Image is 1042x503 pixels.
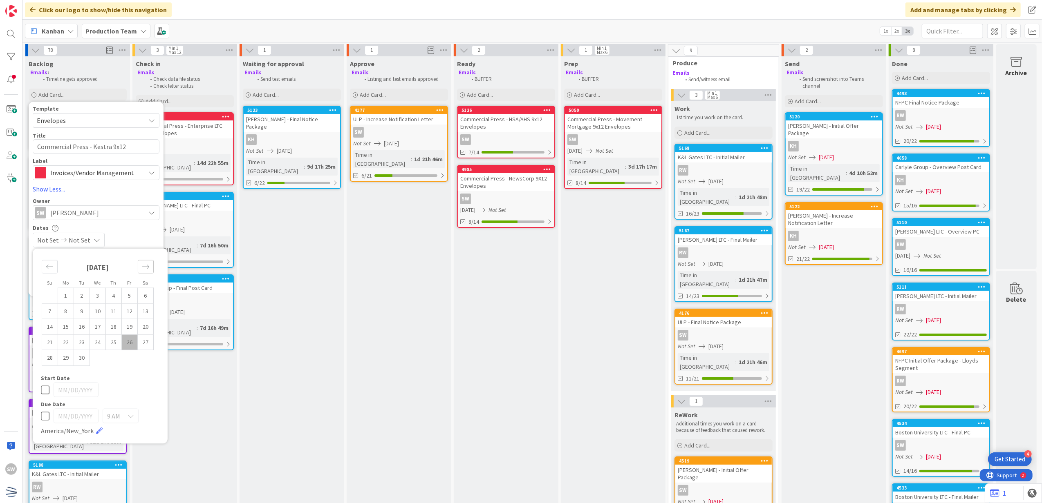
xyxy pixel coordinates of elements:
div: 5111 [896,284,989,290]
span: 2x [891,27,902,35]
li: Listing and test emails approved [360,76,447,82]
div: SW [351,127,447,138]
span: Add Card... [360,91,386,98]
span: [DATE] [170,225,185,234]
div: KH [244,134,340,145]
div: 5126 [458,107,554,114]
span: 21/22 [796,255,810,263]
span: 19/22 [796,185,810,194]
span: 1 [258,45,271,55]
span: : [625,162,626,171]
span: Approve [350,60,374,68]
div: KH [788,231,799,241]
strong: Emails [244,69,262,76]
div: 4659Carlyle Group - Final Post Card [137,275,233,293]
td: Choose Saturday, 09/27/2025 12:00 PM as your check-in date. It’s available. [138,334,154,350]
div: ULP - Increase Notification Letter [351,114,447,125]
small: Su [47,280,52,286]
span: 3 [689,90,703,100]
td: Choose Thursday, 09/18/2025 12:00 PM as your check-in date. It’s available. [106,319,122,334]
span: 2 [472,45,486,55]
div: 5122 [789,204,882,209]
td: Choose Monday, 09/29/2025 12:00 PM as your check-in date. It’s available. [58,350,74,365]
div: 5167 [679,228,772,234]
li: Check letter status [146,83,233,89]
td: Choose Monday, 09/22/2025 12:00 PM as your check-in date. It’s available. [58,334,74,350]
td: Choose Wednesday, 09/03/2025 12:00 PM as your check-in date. It’s available. [90,288,106,303]
div: 4534 [893,420,989,427]
td: Choose Thursday, 09/04/2025 12:00 PM as your check-in date. It’s available. [106,288,122,303]
td: Choose Thursday, 09/25/2025 12:00 PM as your check-in date. It’s available. [106,334,122,350]
div: KH [893,175,989,185]
div: 5123 [247,107,340,113]
div: Click our logo to show/hide this navigation [25,2,172,17]
div: Archive [1006,68,1027,78]
div: 4659 [137,275,233,283]
div: 5121[PERSON_NAME] - Webinar E-mail [29,327,126,345]
b: Production Team [85,27,137,35]
span: Owner [33,198,50,204]
i: Not Set [596,147,613,154]
li: BUFFER [467,76,554,82]
div: Calendar [33,253,163,375]
span: : [411,155,412,164]
div: RW [678,247,688,258]
td: Choose Wednesday, 09/10/2025 12:00 PM as your check-in date. It’s available. [90,303,106,319]
span: : [735,193,737,202]
span: Work [674,105,690,113]
div: 3d 17h 17m [626,162,659,171]
span: 2 [800,45,813,55]
div: Min 1 [707,91,717,95]
span: [DATE] [384,139,399,148]
div: 2 [43,3,45,10]
span: 8/14 [576,179,586,187]
div: 1d 21h 48m [737,193,769,202]
div: 1d 21h 46m [412,155,445,164]
div: 4931 [29,400,126,407]
div: 4533Boston University LTC - Final Mailer [893,484,989,502]
span: [DATE] [708,260,724,268]
div: RW [678,165,688,176]
div: 5188 [29,461,126,469]
span: [DATE] [460,206,475,214]
td: Choose Sunday, 09/14/2025 12:00 PM as your check-in date. It’s available. [42,319,58,334]
div: 4d 10h 52m [847,169,880,178]
div: Time in [GEOGRAPHIC_DATA] [139,154,194,172]
div: SW [675,330,772,341]
img: Visit kanbanzone.com [5,5,17,17]
div: RW [675,247,772,258]
div: 4177 [351,107,447,114]
div: 5123[PERSON_NAME] - Final Notice Package [244,107,340,132]
div: Commercial Press - Enterprise LTC 9x12 Envelopes [137,120,233,138]
div: 5188K&L Gates LTC - Initial Mailer [29,461,126,479]
span: Support [17,1,37,11]
div: [PERSON_NAME] - Increase Notification Letter [786,210,882,228]
div: SW [675,485,772,496]
span: Template [33,106,59,111]
div: Min 1 [168,46,178,50]
td: Choose Friday, 09/26/2025 12:00 PM as your check-in date. It’s available. [122,334,138,350]
span: Send [785,60,800,68]
div: SW [137,141,233,151]
strong: : [47,69,49,76]
span: [DATE] [277,147,292,155]
li: Send screenshot into Teams channel [795,76,882,89]
strong: [DATE] [87,263,109,272]
span: 9 [684,46,698,56]
span: 1 [365,45,379,55]
div: SW [567,134,578,145]
div: 4533 [893,484,989,492]
span: 3 [150,45,164,55]
div: KH [137,296,233,306]
div: RW [29,482,126,492]
small: Th [111,280,117,286]
li: Send/witness email [681,76,769,83]
div: 4176 [675,309,772,317]
span: : [304,162,305,171]
td: Choose Monday, 09/15/2025 12:00 PM as your check-in date. It’s available. [58,319,74,334]
div: 5113 [140,194,233,199]
div: 5120 [789,114,882,120]
div: 4534Boston University LTC - Final PC [893,420,989,438]
td: Choose Thursday, 09/11/2025 12:00 PM as your check-in date. It’s available. [106,303,122,319]
div: Move forward to switch to the next month. [138,260,154,274]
